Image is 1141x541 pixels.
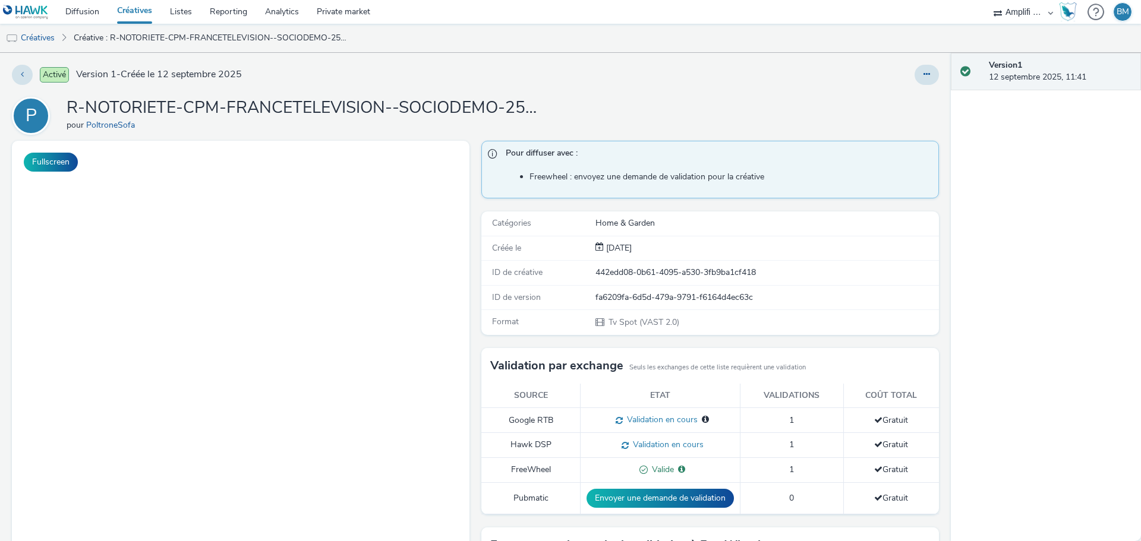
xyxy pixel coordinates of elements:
[989,59,1131,84] div: 12 septembre 2025, 11:41
[67,97,542,119] h1: R-NOTORIETE-CPM-FRANCETELEVISION--SOCIODEMO-2559yo-INSTREAM-1x1-TV-15s-$427404046$-P-INSTREAM-1x1...
[607,317,679,328] span: Tv Spot (VAST 2.0)
[874,439,908,450] span: Gratuit
[481,408,581,433] td: Google RTB
[481,384,581,408] th: Source
[874,492,908,504] span: Gratuit
[506,147,926,163] span: Pour diffuser avec :
[24,153,78,172] button: Fullscreen
[492,316,519,327] span: Format
[623,414,698,425] span: Validation en cours
[481,482,581,514] td: Pubmatic
[789,439,794,450] span: 1
[843,384,939,408] th: Coût total
[604,242,632,254] span: [DATE]
[40,67,69,83] span: Activé
[67,119,86,131] span: pour
[6,33,18,45] img: tv
[595,217,938,229] div: Home & Garden
[492,267,543,278] span: ID de créative
[989,59,1022,71] strong: Version 1
[492,292,541,303] span: ID de version
[789,492,794,504] span: 0
[68,24,353,52] a: Créative : R-NOTORIETE-CPM-FRANCETELEVISION--SOCIODEMO-2559yo-INSTREAM-1x1-TV-15s-$427404046$-P-I...
[648,464,674,475] span: Valide
[789,464,794,475] span: 1
[12,110,55,121] a: P
[604,242,632,254] div: Création 12 septembre 2025, 11:41
[3,5,49,20] img: undefined Logo
[1059,2,1077,21] img: Hawk Academy
[740,384,843,408] th: Validations
[1059,2,1082,21] a: Hawk Academy
[629,363,806,372] small: Seuls les exchanges de cette liste requièrent une validation
[595,292,938,303] div: fa6209fa-6d5d-479a-9791-f6164d4ec63c
[789,415,794,426] span: 1
[581,384,740,408] th: Etat
[76,68,242,81] span: Version 1 - Créée le 12 septembre 2025
[874,464,908,475] span: Gratuit
[86,119,140,131] a: PoltroneSofa
[1117,3,1129,21] div: BM
[490,357,623,375] h3: Validation par exchange
[874,415,908,426] span: Gratuit
[481,433,581,458] td: Hawk DSP
[529,171,932,183] li: Freewheel : envoyez une demande de validation pour la créative
[587,489,734,508] button: Envoyer une demande de validation
[26,99,37,132] div: P
[492,217,531,229] span: Catégories
[595,267,938,279] div: 442edd08-0b61-4095-a530-3fb9ba1cf418
[629,439,704,450] span: Validation en cours
[481,458,581,483] td: FreeWheel
[492,242,521,254] span: Créée le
